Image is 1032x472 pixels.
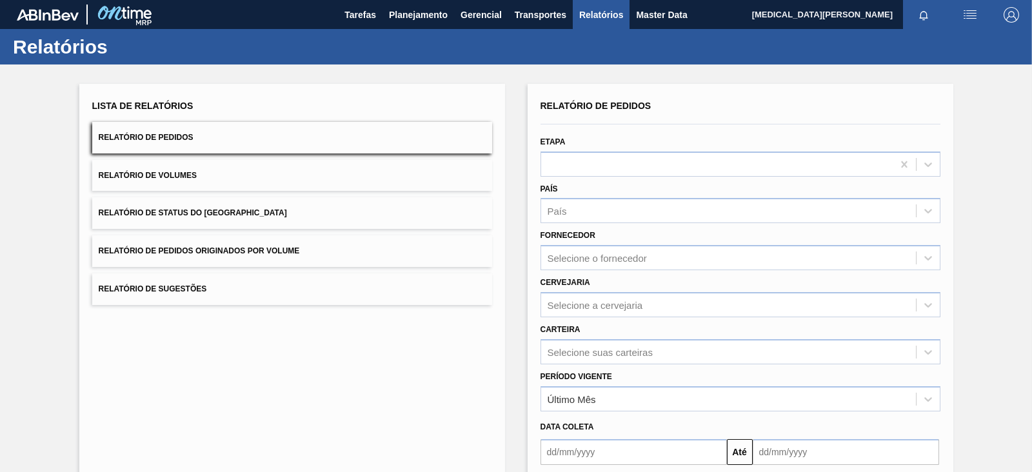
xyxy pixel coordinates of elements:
span: Relatório de Volumes [99,171,197,180]
label: Período Vigente [541,372,612,381]
div: País [548,206,567,217]
span: Relatórios [579,7,623,23]
span: Relatório de Sugestões [99,284,207,293]
label: Etapa [541,137,566,146]
span: Transportes [515,7,566,23]
span: Tarefas [344,7,376,23]
span: Lista de Relatórios [92,101,193,111]
label: Cervejaria [541,278,590,287]
button: Até [727,439,753,465]
span: Planejamento [389,7,448,23]
label: Carteira [541,325,580,334]
div: Último Mês [548,393,596,404]
span: Relatório de Pedidos Originados por Volume [99,246,300,255]
span: Data coleta [541,422,594,431]
div: Selecione a cervejaria [548,299,643,310]
button: Relatório de Sugestões [92,273,492,305]
div: Selecione o fornecedor [548,253,647,264]
button: Relatório de Pedidos Originados por Volume [92,235,492,267]
input: dd/mm/yyyy [541,439,727,465]
img: userActions [962,7,978,23]
h1: Relatórios [13,39,242,54]
button: Relatório de Volumes [92,160,492,192]
span: Relatório de Pedidos [99,133,193,142]
input: dd/mm/yyyy [753,439,939,465]
div: Selecione suas carteiras [548,346,653,357]
span: Master Data [636,7,687,23]
label: Fornecedor [541,231,595,240]
button: Relatório de Status do [GEOGRAPHIC_DATA] [92,197,492,229]
span: Relatório de Pedidos [541,101,651,111]
label: País [541,184,558,193]
span: Relatório de Status do [GEOGRAPHIC_DATA] [99,208,287,217]
button: Notificações [903,6,944,24]
img: Logout [1004,7,1019,23]
span: Gerencial [461,7,502,23]
button: Relatório de Pedidos [92,122,492,153]
img: TNhmsLtSVTkK8tSr43FrP2fwEKptu5GPRR3wAAAABJRU5ErkJggg== [17,9,79,21]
